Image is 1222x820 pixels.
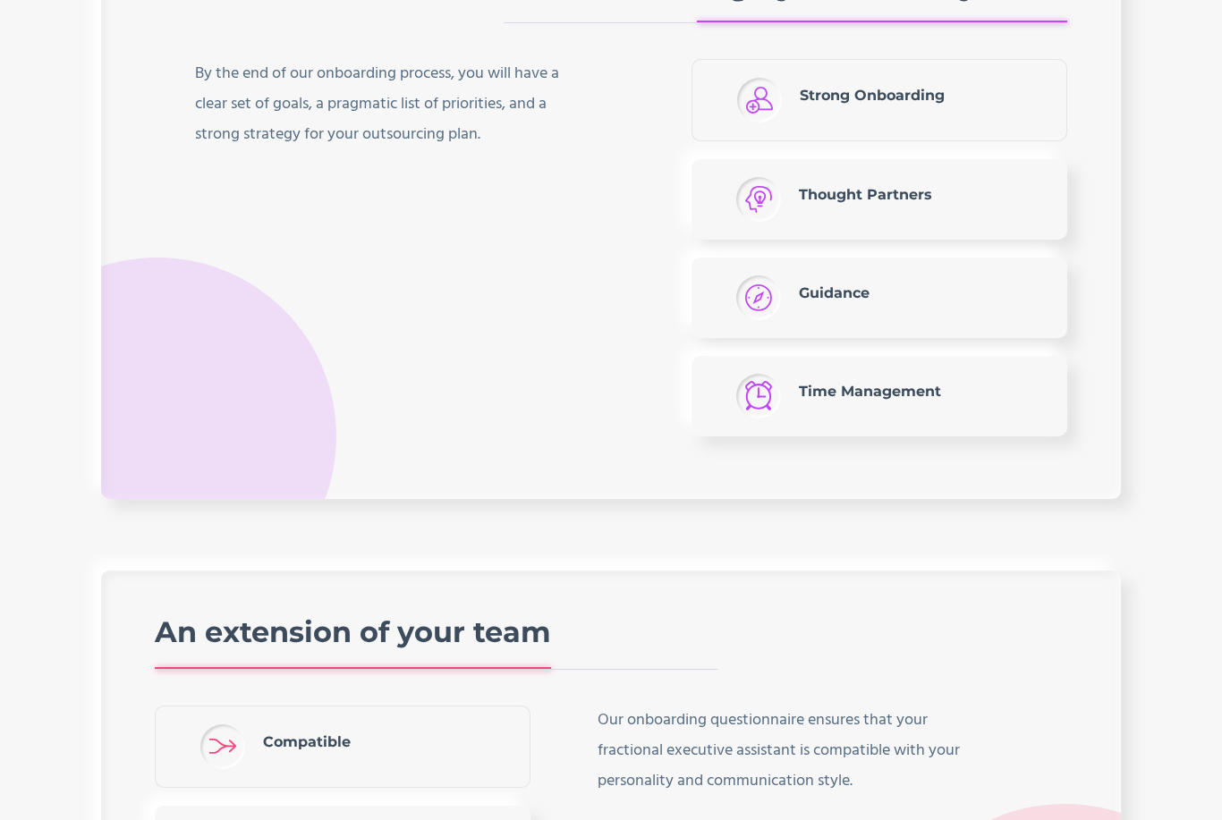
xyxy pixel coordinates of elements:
[263,734,351,751] strong: Compatible
[598,706,981,798] div: Our onboarding questionnaire ensures that your fractional executive assistant is compatible with ...
[195,60,579,151] div: By the end of our onboarding process, you will have a clear set of goals, a pragmatic list of pri...
[799,384,941,410] h5: Time Management
[799,187,932,214] h5: Thought Partners
[800,88,945,114] h5: Strong Onboarding
[155,615,551,650] strong: An extension of your team
[799,285,870,312] h5: Guidance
